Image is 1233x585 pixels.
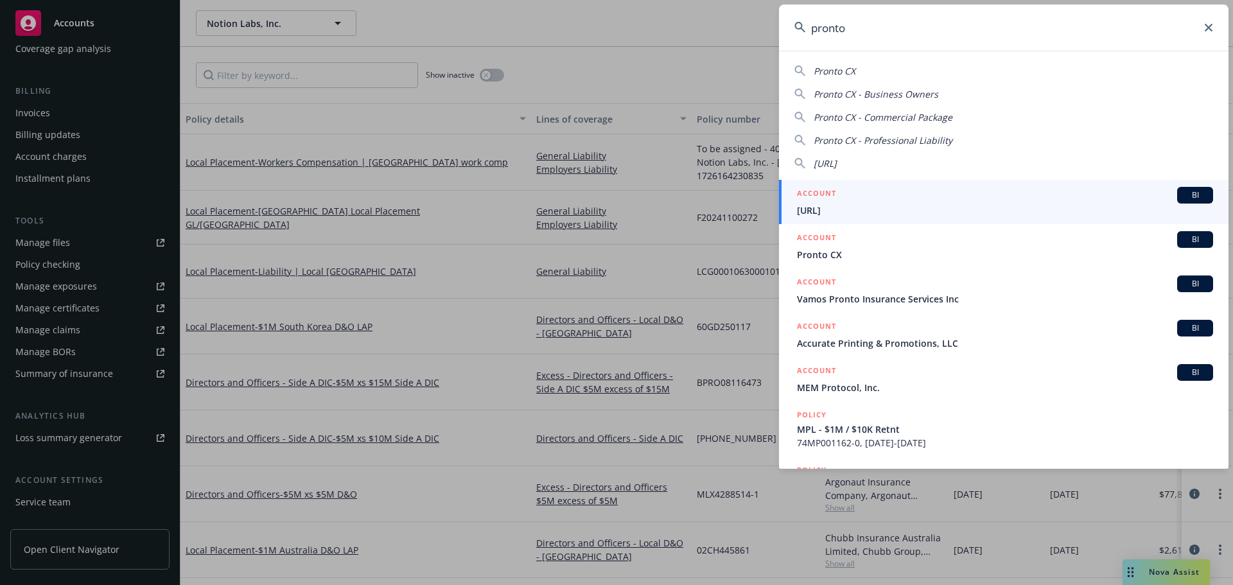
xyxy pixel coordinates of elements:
[797,292,1213,306] span: Vamos Pronto Insurance Services Inc
[814,88,938,100] span: Pronto CX - Business Owners
[814,111,952,123] span: Pronto CX - Commercial Package
[814,65,855,77] span: Pronto CX
[1182,234,1208,245] span: BI
[779,313,1229,357] a: ACCOUNTBIAccurate Printing & Promotions, LLC
[797,408,826,421] h5: POLICY
[797,187,836,202] h5: ACCOUNT
[779,457,1229,512] a: POLICY
[797,231,836,247] h5: ACCOUNT
[797,364,836,380] h5: ACCOUNT
[1182,278,1208,290] span: BI
[797,248,1213,261] span: Pronto CX
[797,381,1213,394] span: MEM Protocol, Inc.
[1182,189,1208,201] span: BI
[779,268,1229,313] a: ACCOUNTBIVamos Pronto Insurance Services Inc
[797,423,1213,436] span: MPL - $1M / $10K Retnt
[797,204,1213,217] span: [URL]
[1182,367,1208,378] span: BI
[797,464,826,476] h5: POLICY
[779,4,1229,51] input: Search...
[779,401,1229,457] a: POLICYMPL - $1M / $10K Retnt74MP001162-0, [DATE]-[DATE]
[797,436,1213,450] span: 74MP001162-0, [DATE]-[DATE]
[814,134,952,146] span: Pronto CX - Professional Liability
[797,275,836,291] h5: ACCOUNT
[779,224,1229,268] a: ACCOUNTBIPronto CX
[779,180,1229,224] a: ACCOUNTBI[URL]
[779,357,1229,401] a: ACCOUNTBIMEM Protocol, Inc.
[1182,322,1208,334] span: BI
[797,320,836,335] h5: ACCOUNT
[797,336,1213,350] span: Accurate Printing & Promotions, LLC
[814,157,837,170] span: [URL]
